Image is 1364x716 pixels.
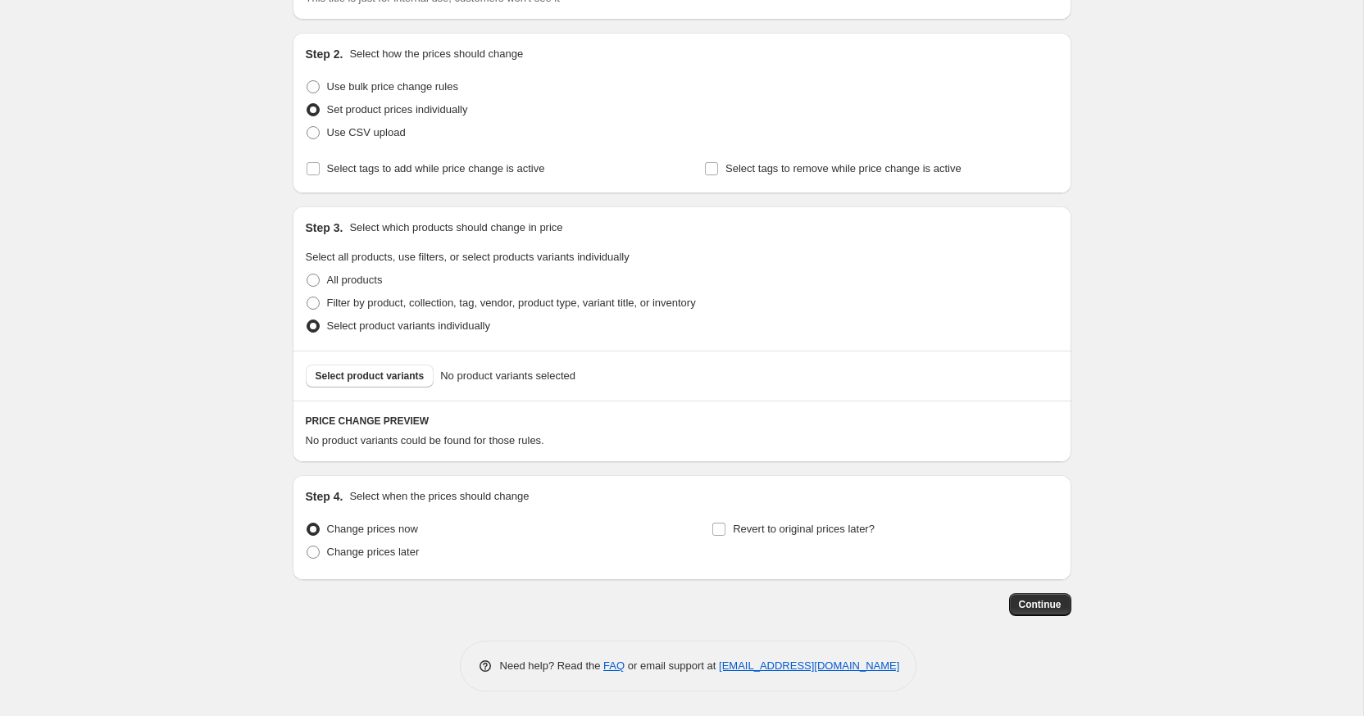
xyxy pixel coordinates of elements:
[603,659,625,672] a: FAQ
[1009,593,1071,616] button: Continue
[349,488,529,505] p: Select when the prices should change
[327,319,490,332] span: Select product variants individually
[327,103,468,116] span: Set product prices individually
[306,488,343,505] h2: Step 4.
[625,659,719,672] span: or email support at
[327,297,696,309] span: Filter by product, collection, tag, vendor, product type, variant title, or inventory
[327,80,458,93] span: Use bulk price change rules
[733,523,875,535] span: Revert to original prices later?
[306,220,343,236] h2: Step 3.
[440,368,575,384] span: No product variants selected
[349,46,523,62] p: Select how the prices should change
[306,434,544,446] span: No product variants could be found for those rules.
[306,251,630,263] span: Select all products, use filters, or select products variants individually
[1019,598,1062,611] span: Continue
[725,162,962,174] span: Select tags to remove while price change is active
[327,546,420,558] span: Change prices later
[349,220,562,236] p: Select which products should change in price
[306,365,434,387] button: Select product variants
[327,523,418,535] span: Change prices now
[719,659,899,672] a: [EMAIL_ADDRESS][DOMAIN_NAME]
[306,46,343,62] h2: Step 2.
[500,659,604,672] span: Need help? Read the
[327,274,383,286] span: All products
[327,126,406,138] span: Use CSV upload
[327,162,545,174] span: Select tags to add while price change is active
[316,369,425,383] span: Select product variants
[306,415,1058,428] h6: PRICE CHANGE PREVIEW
